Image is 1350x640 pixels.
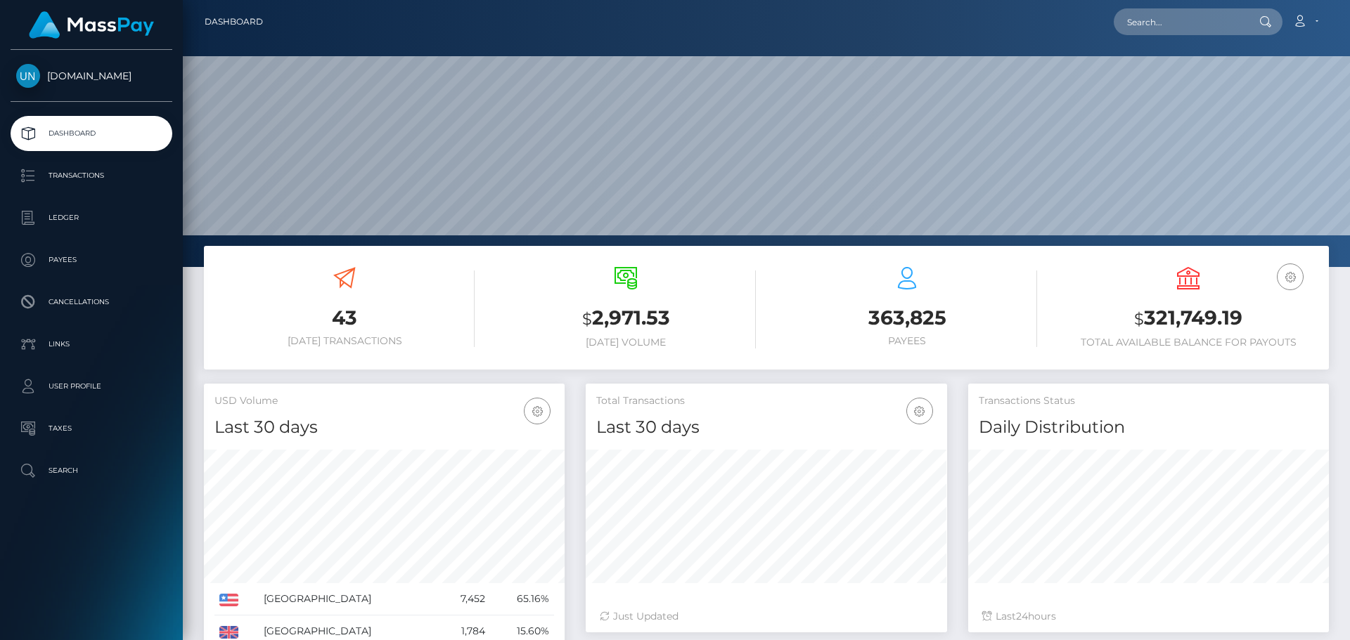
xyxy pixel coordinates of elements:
h5: Transactions Status [979,394,1318,408]
a: Links [11,327,172,362]
h6: [DATE] Transactions [214,335,475,347]
h6: Total Available Balance for Payouts [1058,337,1318,348]
td: 65.16% [490,583,555,615]
div: Last hours [982,609,1315,624]
td: 7,452 [437,583,490,615]
span: [DOMAIN_NAME] [11,70,172,82]
a: Ledger [11,200,172,235]
h6: Payees [777,335,1037,347]
img: US.png [219,594,238,606]
h5: USD Volume [214,394,554,408]
h3: 2,971.53 [496,304,756,333]
h6: [DATE] Volume [496,337,756,348]
td: [GEOGRAPHIC_DATA] [259,583,438,615]
span: 24 [1016,610,1028,622]
p: Payees [16,249,167,270]
a: User Profile [11,369,172,404]
img: Unlockt.me [16,64,40,88]
h5: Total Transactions [596,394,936,408]
p: User Profile [16,376,167,397]
img: MassPay Logo [29,11,154,39]
h4: Daily Distribution [979,415,1318,440]
a: Cancellations [11,285,172,320]
a: Search [11,453,172,488]
h4: Last 30 days [596,415,936,440]
h3: 321,749.19 [1058,304,1318,333]
a: Dashboard [205,7,263,37]
h3: 43 [214,304,475,332]
input: Search... [1114,8,1246,35]
p: Search [16,460,167,481]
div: Just Updated [600,609,932,624]
p: Transactions [16,165,167,186]
p: Links [16,334,167,355]
h4: Last 30 days [214,415,554,440]
small: $ [1134,309,1144,329]
a: Dashboard [11,116,172,151]
p: Cancellations [16,292,167,313]
p: Dashboard [16,123,167,144]
small: $ [582,309,592,329]
a: Transactions [11,158,172,193]
p: Taxes [16,418,167,439]
h3: 363,825 [777,304,1037,332]
a: Taxes [11,411,172,446]
p: Ledger [16,207,167,228]
img: GB.png [219,626,238,639]
a: Payees [11,242,172,277]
